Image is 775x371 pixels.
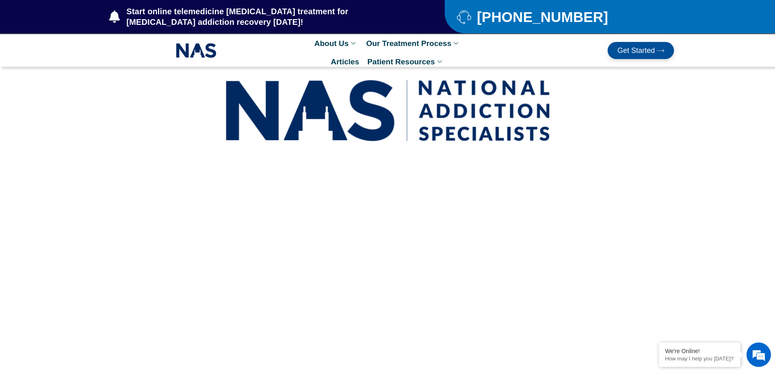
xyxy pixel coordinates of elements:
[109,6,412,27] a: Start online telemedicine [MEDICAL_DATA] treatment for [MEDICAL_DATA] addiction recovery [DATE]!
[363,53,448,71] a: Patient Resources
[327,53,363,71] a: Articles
[125,6,413,27] span: Start online telemedicine [MEDICAL_DATA] treatment for [MEDICAL_DATA] addiction recovery [DATE]!
[362,34,465,53] a: Our Treatment Process
[176,41,217,60] img: NAS_email_signature-removebg-preview.png
[665,348,734,354] div: We're Online!
[475,12,608,22] span: [PHONE_NUMBER]
[457,10,654,24] a: [PHONE_NUMBER]
[617,47,655,54] span: Get Started
[310,34,362,53] a: About Us
[225,71,551,150] img: National Addiction Specialists
[608,42,674,59] a: Get Started
[665,356,734,362] p: How may I help you today?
